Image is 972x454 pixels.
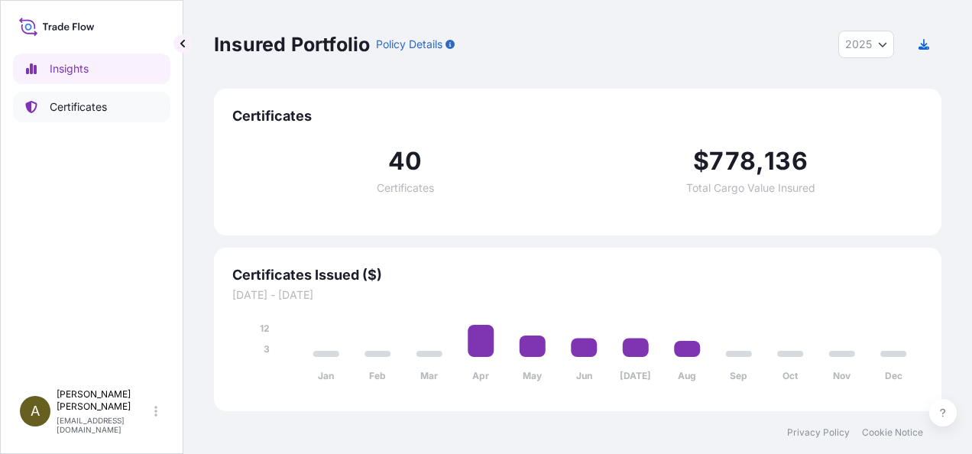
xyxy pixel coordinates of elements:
tspan: Apr [472,370,489,381]
span: [DATE] - [DATE] [232,287,923,303]
tspan: Jun [576,370,592,381]
tspan: Oct [782,370,799,381]
span: 2025 [845,37,872,52]
a: Privacy Policy [787,426,850,439]
tspan: Feb [369,370,386,381]
span: 40 [388,149,422,173]
span: Certificates Issued ($) [232,266,923,284]
p: [EMAIL_ADDRESS][DOMAIN_NAME] [57,416,151,434]
p: Certificates [50,99,107,115]
span: Total Cargo Value Insured [686,183,815,193]
span: Certificates [232,107,923,125]
p: Insured Portfolio [214,32,370,57]
a: Cookie Notice [862,426,923,439]
a: Insights [13,54,170,84]
span: 136 [764,149,808,173]
a: Certificates [13,92,170,122]
p: [PERSON_NAME] [PERSON_NAME] [57,388,151,413]
tspan: Dec [885,370,902,381]
tspan: Jan [318,370,334,381]
tspan: 3 [264,343,270,355]
span: , [756,149,764,173]
tspan: May [523,370,543,381]
tspan: [DATE] [620,370,651,381]
tspan: Sep [730,370,747,381]
span: $ [693,149,709,173]
tspan: 12 [260,323,270,334]
span: Certificates [377,183,434,193]
p: Policy Details [376,37,442,52]
span: 778 [709,149,756,173]
p: Insights [50,61,89,76]
tspan: Mar [420,370,438,381]
span: A [31,404,40,419]
button: Year Selector [838,31,894,58]
tspan: Nov [833,370,851,381]
tspan: Aug [678,370,696,381]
